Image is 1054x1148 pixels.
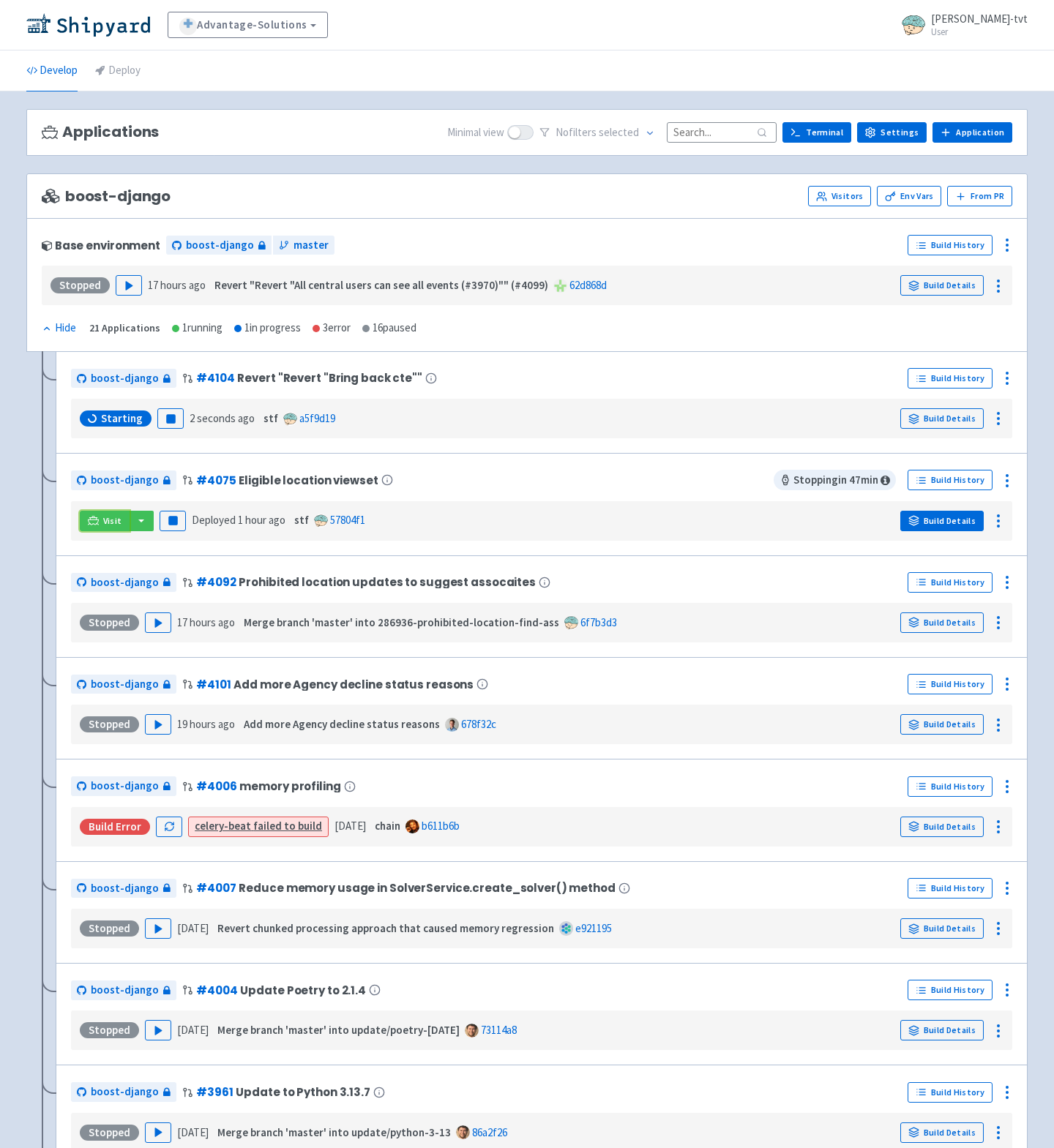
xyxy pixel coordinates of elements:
a: Advantage-Solutions [168,12,328,38]
button: Pause [157,408,184,429]
span: boost-django [91,1084,159,1100]
button: Play [145,1020,171,1040]
button: Pause [160,511,186,531]
button: Hide [42,320,78,337]
a: #4004 [196,983,237,998]
a: Build History [908,1082,993,1103]
strong: stf [263,411,278,425]
time: 2 seconds ago [190,411,255,425]
time: 17 hours ago [177,615,235,629]
a: boost-django [71,980,176,1000]
span: boost-django [91,472,159,489]
div: 16 paused [362,320,416,337]
a: Build Details [900,511,984,531]
img: Shipyard logo [26,13,150,37]
a: Build History [908,674,993,694]
a: Env Vars [877,186,941,206]
a: Build Details [900,275,984,296]
a: Build Details [900,408,984,429]
a: boost-django [71,1082,176,1102]
a: Build Details [900,612,984,633]
strong: Revert "Revert "All central users can see all events (#3970)"" (#4099) [214,278,548,292]
span: boost-django [186,237,254,254]
span: Prohibited location updates to suggest assocaites [239,576,536,588]
a: 57804f1 [330,513,365,527]
a: 6f7b3d3 [580,615,617,629]
a: Build History [908,776,993,797]
span: [PERSON_NAME]-tvt [931,12,1028,26]
strong: Merge branch 'master' into update/poetry-[DATE] [217,1023,460,1037]
a: [PERSON_NAME]-tvt User [893,13,1028,37]
a: Build History [908,878,993,898]
span: master [294,237,329,254]
a: boost-django [71,369,176,389]
a: #4104 [196,370,234,386]
time: [DATE] [177,921,209,935]
a: Build Details [900,1020,984,1040]
strong: Merge branch 'master' into update/python-3-13 [217,1125,451,1139]
a: Develop [26,50,78,91]
a: Settings [857,122,927,143]
div: Build Error [80,819,150,835]
button: Play [145,612,171,633]
time: [DATE] [177,1023,209,1037]
a: Visitors [808,186,871,206]
a: boost-django [71,879,176,898]
span: Deployed [192,513,285,527]
span: selected [599,125,639,139]
time: 1 hour ago [238,513,285,527]
span: boost-django [91,574,159,591]
span: boost-django [91,676,159,693]
a: a5f9d19 [299,411,335,425]
h3: Applications [42,124,159,140]
a: Visit [80,511,130,531]
strong: Merge branch 'master' into 286936-prohibited-location-find-ass [244,615,559,629]
a: 678f32c [461,717,496,731]
button: Play [145,1122,171,1143]
a: #4007 [196,880,236,896]
span: Update to Python 3.13.7 [236,1086,370,1098]
a: Build History [908,368,993,389]
a: boost-django [71,776,176,796]
span: Stopping in 47 min [774,470,896,490]
a: 73114a8 [481,1023,517,1037]
div: 1 running [172,320,223,337]
div: Stopped [80,1125,139,1141]
span: Eligible location viewset [239,474,378,487]
a: #3961 [196,1084,233,1100]
strong: stf [294,513,309,527]
div: Stopped [80,920,139,937]
span: Reduce memory usage in SolverService.create_solver() method [239,882,615,894]
a: e921195 [575,921,612,935]
button: Play [145,714,171,735]
a: boost-django [166,236,272,255]
span: boost-django [91,778,159,795]
strong: celery-beat [195,819,251,833]
strong: chain [375,819,400,833]
a: boost-django [71,573,176,593]
span: Minimal view [447,124,504,141]
small: User [931,27,1028,37]
time: [DATE] [334,819,366,833]
a: Build Details [900,1122,984,1143]
a: Terminal [782,122,851,143]
a: Build History [908,980,993,1000]
a: boost-django [71,675,176,694]
span: Starting [101,411,143,426]
span: memory profiling [239,780,340,792]
a: master [273,236,334,255]
a: Build Details [900,817,984,837]
button: From PR [947,186,1012,206]
div: 3 error [313,320,351,337]
div: Stopped [80,615,139,631]
span: No filter s [556,124,639,141]
span: boost-django [91,982,159,999]
span: Add more Agency decline status reasons [233,678,474,691]
span: boost-django [91,880,159,897]
div: Stopped [80,1022,139,1038]
a: 86a2f26 [472,1125,507,1139]
div: Stopped [80,716,139,732]
a: b611b6b [422,819,460,833]
a: Build History [908,572,993,593]
a: #4092 [196,574,236,590]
